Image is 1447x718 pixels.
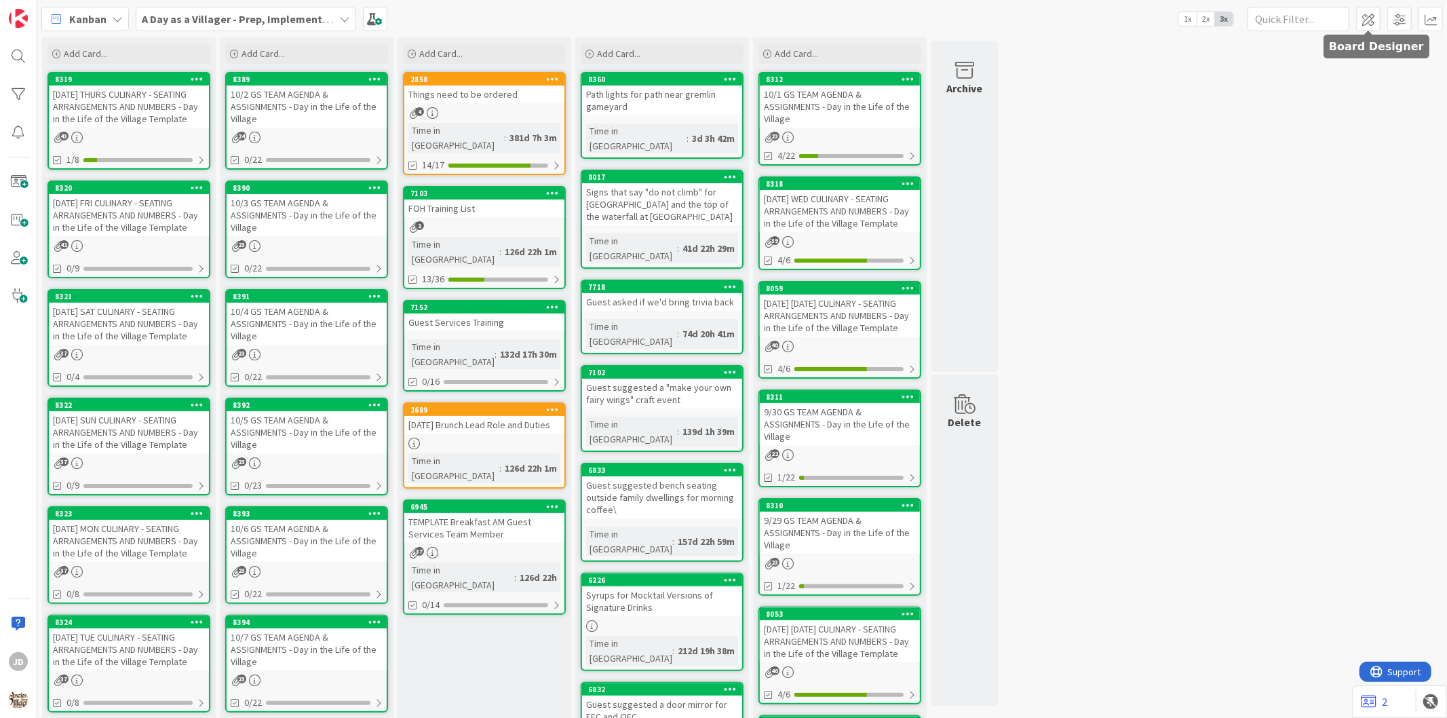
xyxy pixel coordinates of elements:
[49,399,209,453] div: 8322[DATE] SUN CULINARY - SEATING ARRANGEMENTS AND NUMBERS - Day in the Life of the Village Template
[49,508,209,520] div: 8323
[227,616,387,628] div: 8394
[504,130,506,145] span: :
[142,12,384,26] b: A Day as a Villager - Prep, Implement and Execute
[586,233,677,263] div: Time in [GEOGRAPHIC_DATA]
[582,293,742,311] div: Guest asked if we'd bring trivia back
[582,73,742,86] div: 8360
[582,183,742,225] div: Signs that say "do not climb" for [GEOGRAPHIC_DATA] and the top of the waterfall at [GEOGRAPHIC_D...
[516,570,560,585] div: 126d 22h
[586,417,677,447] div: Time in [GEOGRAPHIC_DATA]
[777,253,790,267] span: 4/6
[66,261,79,276] span: 0/9
[244,696,262,710] span: 0/22
[777,470,795,485] span: 1/22
[60,566,69,575] span: 37
[679,241,738,256] div: 41d 22h 29m
[244,370,262,384] span: 0/22
[227,290,387,303] div: 8391
[49,628,209,670] div: [DATE] TUE CULINARY - SEATING ARRANGEMENTS AND NUMBERS - Day in the Life of the Village Template
[237,675,246,683] span: 23
[588,282,742,292] div: 7718
[760,73,920,128] div: 831210/1 GS TEAM AGENDA & ASSIGNMENTS - Day in the Life of the Village
[55,509,209,518] div: 8323
[588,575,742,585] div: 6226
[227,399,387,411] div: 8392
[227,290,387,345] div: 839110/4 GS TEAM AGENDA & ASSIGNMENTS - Day in the Life of the Village
[227,194,387,236] div: 10/3 GS TEAM AGENDA & ASSIGNMENTS - Day in the Life of the Village
[422,272,444,286] span: 13/36
[760,512,920,554] div: 9/29 GS TEAM AGENDA & ASSIGNMENTS - Day in the Life of the Village
[404,404,564,434] div: 2689[DATE] Brunch Lead Role and Duties
[687,131,689,146] span: :
[1361,694,1387,710] a: 2
[582,366,742,379] div: 7102
[689,131,738,146] div: 3d 3h 42m
[49,290,209,345] div: 8321[DATE] SAT CULINARY - SEATING ARRANGEMENTS AND NUMBERS - Day in the Life of the Village Template
[49,411,209,453] div: [DATE] SUN CULINARY - SEATING ARRANGEMENTS AND NUMBERS - Day in the Life of the Village Template
[760,608,920,662] div: 8053[DATE] [DATE] CULINARY - SEATING ARRANGEMENTS AND NUMBERS - Day in the Life of the Village Te...
[766,284,920,293] div: 8059
[49,182,209,236] div: 8320[DATE] FRI CULINARY - SEATING ARRANGEMENTS AND NUMBERS - Day in the Life of the Village Template
[233,183,387,193] div: 8390
[582,171,742,225] div: 8017Signs that say "do not climb" for [GEOGRAPHIC_DATA] and the top of the waterfall at [GEOGRAPH...
[404,501,564,513] div: 6945
[55,75,209,84] div: 8319
[947,80,983,96] div: Archive
[677,241,679,256] span: :
[49,290,209,303] div: 8321
[55,183,209,193] div: 8320
[760,178,920,232] div: 8318[DATE] WED CULINARY - SEATING ARRANGEMENTS AND NUMBERS - Day in the Life of the Village Template
[60,675,69,683] span: 37
[60,457,69,466] span: 37
[28,2,62,18] span: Support
[506,130,560,145] div: 381d 7h 3m
[55,292,209,301] div: 8321
[674,534,738,549] div: 157d 22h 59m
[760,499,920,554] div: 83109/29 GS TEAM AGENDA & ASSIGNMENTS - Day in the Life of the Village
[227,86,387,128] div: 10/2 GS TEAM AGENDA & ASSIGNMENTS - Day in the Life of the Village
[760,282,920,337] div: 8059[DATE] [DATE] CULINARY - SEATING ARRANGEMENTS AND NUMBERS - Day in the Life of the Village Te...
[760,391,920,445] div: 83119/30 GS TEAM AGENDA & ASSIGNMENTS - Day in the Life of the Village
[497,347,560,362] div: 132d 17h 30m
[404,187,564,217] div: 7103FOH Training List
[49,303,209,345] div: [DATE] SAT CULINARY - SEATING ARRANGEMENTS AND NUMBERS - Day in the Life of the Village Template
[582,464,742,518] div: 6833Guest suggested bench seating outside family dwellings for morning coffee\
[588,368,742,377] div: 7102
[404,501,564,543] div: 6945TEMPLATE Breakfast AM Guest Services Team Member
[771,666,779,675] span: 40
[227,616,387,670] div: 839410/7 GS TEAM AGENDA & ASSIGNMENTS - Day in the Life of the Village
[408,123,504,153] div: Time in [GEOGRAPHIC_DATA]
[404,513,564,543] div: TEMPLATE Breakfast AM Guest Services Team Member
[760,391,920,403] div: 8311
[227,73,387,86] div: 8389
[760,282,920,295] div: 8059
[760,86,920,128] div: 10/1 GS TEAM AGENDA & ASSIGNMENTS - Day in the Life of the Village
[777,362,790,376] span: 4/6
[1329,40,1424,53] h5: Board Designer
[582,683,742,696] div: 6832
[49,73,209,86] div: 8319
[49,182,209,194] div: 8320
[408,339,495,369] div: Time in [GEOGRAPHIC_DATA]
[244,587,262,601] span: 0/22
[771,236,779,245] span: 39
[404,200,564,217] div: FOH Training List
[582,73,742,115] div: 8360Path lights for path near gremlin gameyard
[233,400,387,410] div: 8392
[588,172,742,182] div: 8017
[244,261,262,276] span: 0/22
[60,240,69,249] span: 41
[408,237,499,267] div: Time in [GEOGRAPHIC_DATA]
[948,414,982,430] div: Delete
[49,86,209,128] div: [DATE] THURS CULINARY - SEATING ARRANGEMENTS AND NUMBERS - Day in the Life of the Village Template
[672,643,674,658] span: :
[771,341,779,349] span: 40
[586,527,672,556] div: Time in [GEOGRAPHIC_DATA]
[582,574,742,616] div: 6226Syrups for Mocktail Versions of Signature Drinks
[244,153,262,167] span: 0/22
[501,244,560,259] div: 126d 22h 1m
[582,464,742,476] div: 6833
[514,570,516,585] span: :
[237,457,246,466] span: 23
[9,9,28,28] img: Visit kanbanzone.com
